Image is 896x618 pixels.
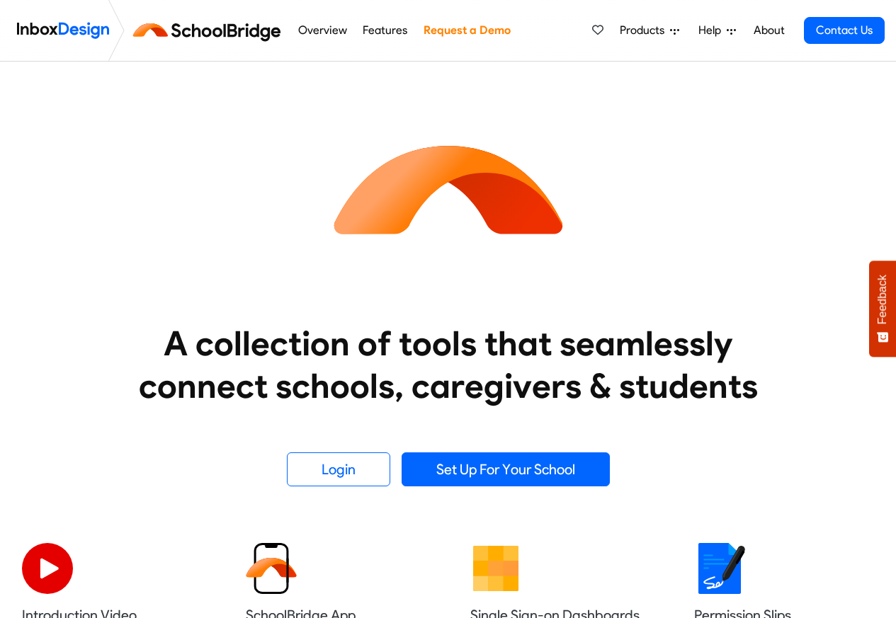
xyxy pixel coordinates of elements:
heading: A collection of tools that seamlessly connect schools, caregivers & students [112,322,785,407]
a: Login [287,452,390,486]
span: Feedback [876,275,889,324]
img: schoolbridge logo [130,13,290,47]
img: 2022_01_13_icon_grid.svg [470,543,521,594]
img: 2022_07_11_icon_video_playback.svg [22,543,73,594]
a: About [749,16,788,45]
span: Help [698,22,727,39]
img: 2022_01_18_icon_signature.svg [694,543,745,594]
a: Overview [294,16,351,45]
a: Set Up For Your School [402,452,610,486]
img: icon_schoolbridge.svg [321,62,576,316]
span: Products [620,22,670,39]
a: Request a Demo [419,16,514,45]
img: 2022_01_13_icon_sb_app.svg [246,543,297,594]
button: Feedback - Show survey [869,261,896,357]
a: Features [359,16,412,45]
a: Contact Us [804,17,885,44]
a: Help [693,16,742,45]
a: Products [614,16,685,45]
